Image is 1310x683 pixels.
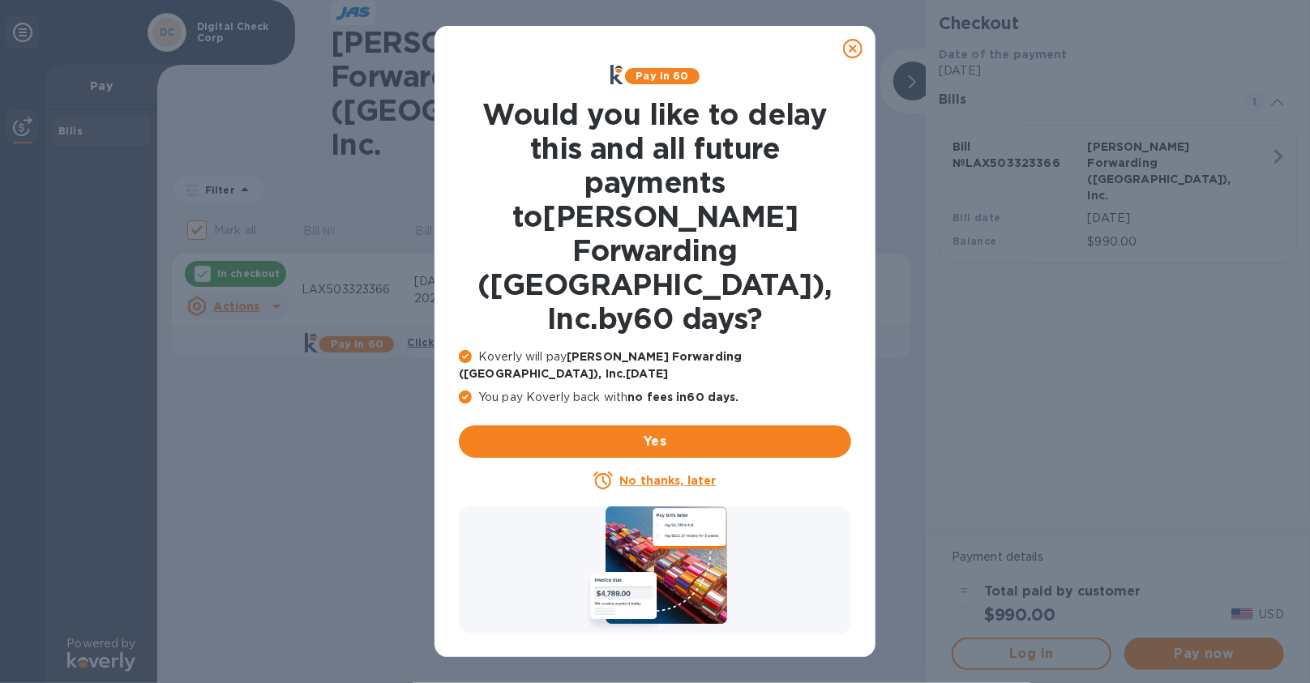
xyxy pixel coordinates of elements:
p: You pay Koverly back with [459,389,851,406]
span: Yes [472,432,838,451]
p: Koverly will pay [459,348,851,382]
h1: Would you like to delay this and all future payments to [PERSON_NAME] Forwarding ([GEOGRAPHIC_DAT... [459,97,851,335]
button: Yes [459,425,851,458]
b: Pay in 60 [636,70,688,82]
u: No thanks, later [619,474,716,487]
b: no fees in 60 days . [627,391,738,403]
b: [PERSON_NAME] Forwarding ([GEOGRAPHIC_DATA]), Inc. [DATE] [459,350,742,380]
